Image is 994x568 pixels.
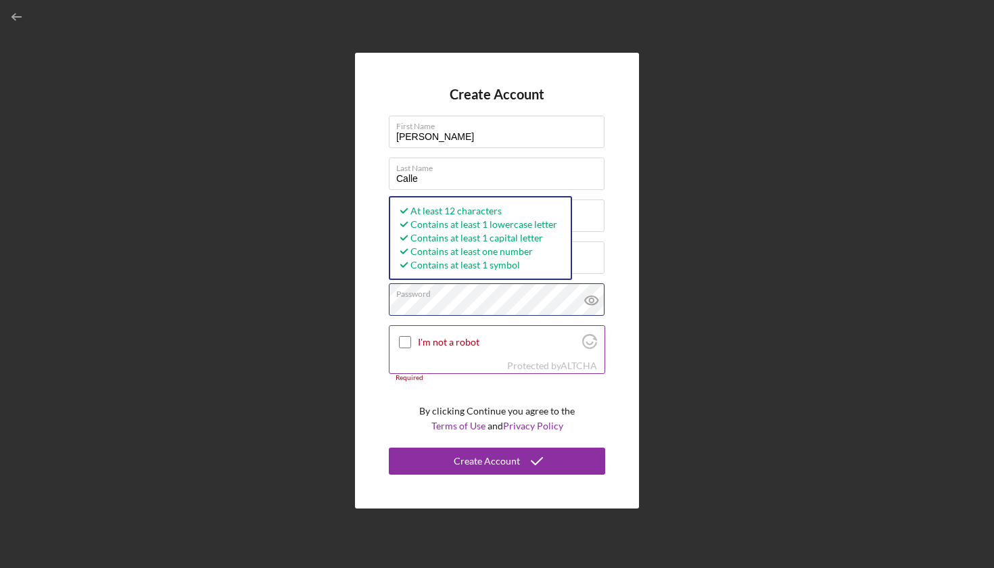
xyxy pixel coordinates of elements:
a: Visit Altcha.org [561,360,597,371]
div: At least 12 characters [397,204,557,218]
a: Privacy Policy [503,420,563,431]
label: I'm not a robot [418,337,578,348]
a: Visit Altcha.org [582,339,597,351]
div: Protected by [507,360,597,371]
h4: Create Account [450,87,544,102]
div: Contains at least 1 lowercase letter [397,218,557,231]
button: Create Account [389,448,605,475]
p: By clicking Continue you agree to the and [419,404,575,434]
a: Terms of Use [431,420,486,431]
label: Password [396,284,605,299]
div: Create Account [454,448,520,475]
div: Contains at least one number [397,245,557,258]
label: First Name [396,116,605,131]
div: Required [389,374,605,382]
div: Contains at least 1 symbol [397,258,557,272]
div: Contains at least 1 capital letter [397,231,557,245]
label: Last Name [396,158,605,173]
